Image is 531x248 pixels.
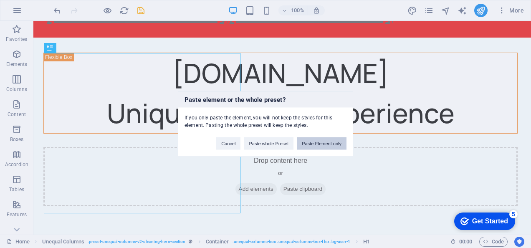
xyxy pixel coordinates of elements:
div: 5 [60,2,68,10]
h3: Paste element or the whole preset? [178,92,353,108]
div: Get Started [23,9,58,17]
button: Paste Element only [297,137,346,150]
button: Paste whole Preset [244,137,293,150]
button: Cancel [216,137,240,150]
div: Drop content here [10,126,484,185]
div: If you only paste the element, you will not keep the styles for this element. Pasting the whole p... [178,108,353,129]
span: Add elements [202,162,243,174]
div: Get Started 5 items remaining, 0% complete [5,4,66,22]
span: Paste clipboard [247,162,293,174]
